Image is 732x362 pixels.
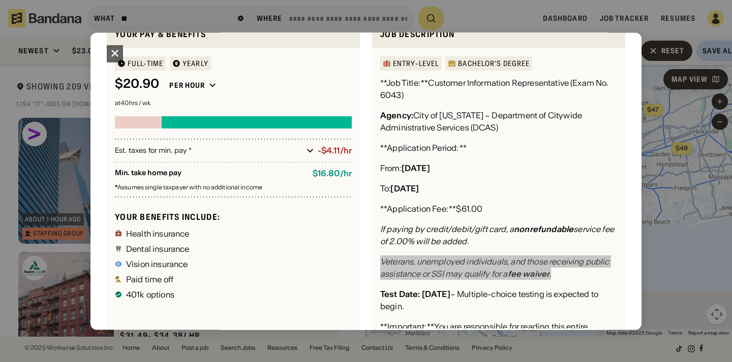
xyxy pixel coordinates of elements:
[318,146,352,156] div: -$4.11/hr
[393,60,439,68] div: Entry-Level
[169,81,205,90] div: Per hour
[514,224,573,235] div: nonrefundable
[380,321,617,345] div: **Important: **You are responsible for reading this entire notice submitting your application.
[380,77,617,102] div: **Job Title: **Customer Information Representative (Exam No. 6043)
[380,203,482,215] div: **Application Fee: **$61.00
[402,163,430,174] div: [DATE]
[126,260,188,268] div: Vision insurance
[128,60,163,68] div: Full-time
[115,212,352,222] div: Your benefits include:
[380,257,609,279] em: Veterans, unemployed individuals, and those receiving public assistance or SSI may qualify for a .
[390,184,419,194] div: [DATE]
[126,229,190,238] div: Health insurance
[380,224,614,247] em: If paying by credit/debit/gift card, a service fee of 2.00% will be added.
[380,111,413,121] div: Agency:
[115,146,302,156] div: Est. taxes for min. pay *
[115,77,159,92] div: $ 20.90
[380,288,617,313] div: – Multiple-choice testing is expected to begin.
[508,269,550,279] div: fee waiver
[380,28,617,41] div: Job Description
[380,110,617,134] div: City of [US_STATE] – Department of Citywide Administrative Services (DCAS)
[115,101,352,107] div: at 40 hrs / wk
[126,245,190,253] div: Dental insurance
[126,290,174,299] div: 401k options
[458,60,530,68] div: Bachelor's Degree
[380,162,430,175] div: From:
[182,60,208,68] div: YEARLY
[115,185,352,191] div: Assumes single taxpayer with no additional income
[380,142,467,154] div: **Application Period: **
[380,289,450,300] div: Test Date: [DATE]
[380,183,419,195] div: To:
[313,169,352,179] div: $ 16.80 / hr
[115,28,352,41] div: Your pay & benefits
[115,169,304,179] div: Min. take home pay
[126,275,173,283] div: Paid time off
